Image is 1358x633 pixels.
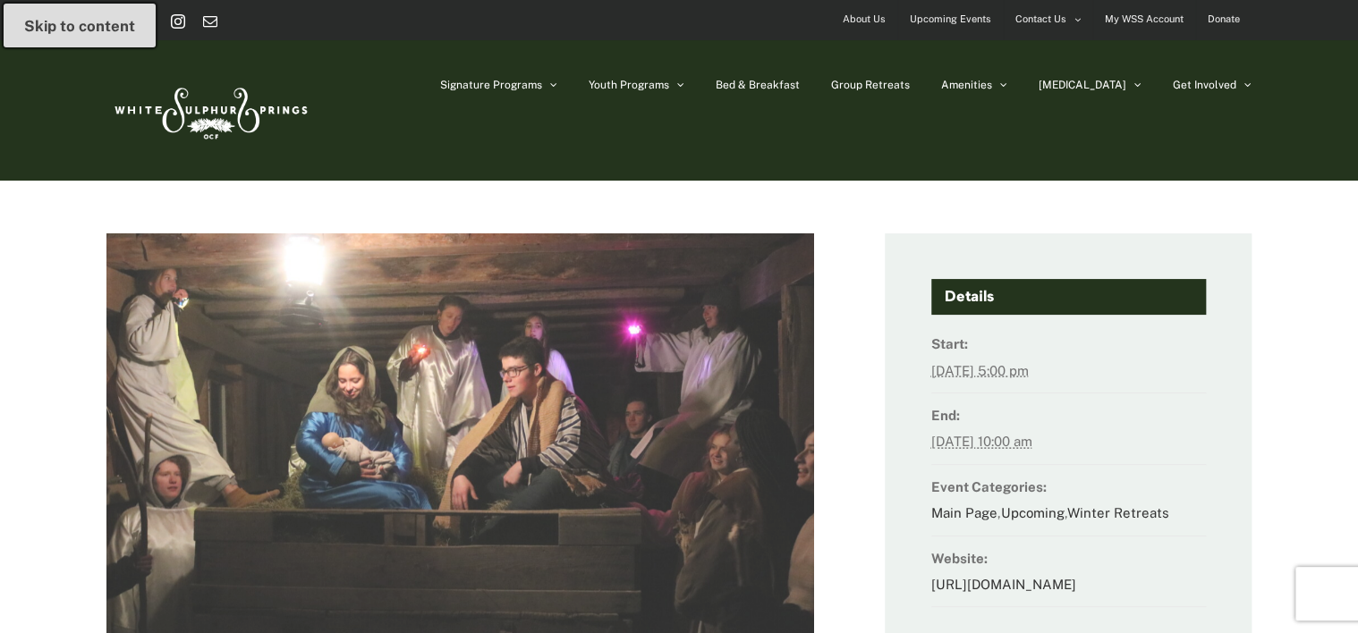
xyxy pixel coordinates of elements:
a: [URL][DOMAIN_NAME] [931,577,1076,592]
a: Signature Programs [440,40,557,130]
span: Upcoming Events [910,6,991,32]
a: Youth Programs [589,40,684,130]
dt: Website: [931,545,1206,571]
a: Get Involved [1173,40,1252,130]
span: Bed & Breakfast [716,80,800,90]
dt: Start: [931,331,1206,357]
dt: End: [931,402,1206,428]
a: Winter Retreats [1067,505,1169,520]
a: Group Retreats [831,40,910,130]
dd: , , [931,500,1206,536]
span: [MEDICAL_DATA] [1039,80,1126,90]
span: Youth Programs [589,80,669,90]
abbr: 2025-12-26 [931,434,1032,449]
a: [MEDICAL_DATA] [1039,40,1142,130]
span: Donate [1208,6,1240,32]
h4: Details [931,279,1206,315]
nav: Main Menu [440,40,1252,130]
span: Group Retreats [831,80,910,90]
a: Main Page [931,505,997,520]
span: Signature Programs [440,80,542,90]
a: Amenities [941,40,1007,130]
span: About Us [843,6,886,32]
abbr: 2025-12-21 [931,363,1029,378]
dt: Event Categories: [931,474,1206,500]
a: Bed & Breakfast [716,40,800,130]
span: Amenities [941,80,992,90]
a: Upcoming [1001,505,1065,520]
span: My WSS Account [1105,6,1184,32]
span: Contact Us [1015,6,1066,32]
a: Skip to content [4,4,156,47]
img: White Sulphur Springs Logo [106,68,312,152]
span: Get Involved [1173,80,1236,90]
